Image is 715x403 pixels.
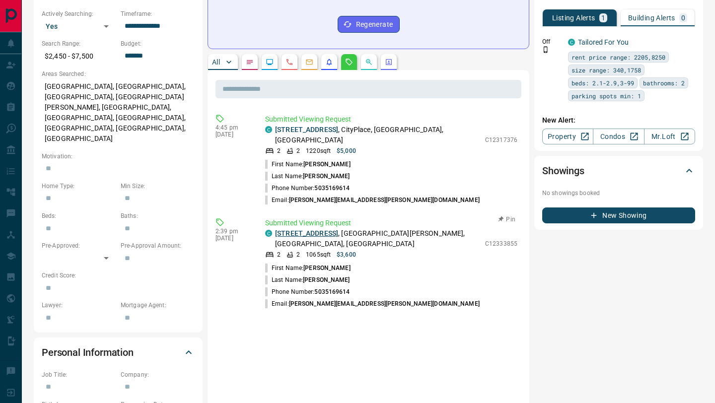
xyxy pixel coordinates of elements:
[296,146,300,155] p: 2
[266,58,274,66] svg: Lead Browsing Activity
[337,250,356,259] p: $3,600
[42,18,116,34] div: Yes
[365,58,373,66] svg: Opportunities
[215,131,250,138] p: [DATE]
[265,287,350,296] p: Phone Number:
[265,184,350,193] p: Phone Number:
[542,159,695,183] div: Showings
[542,37,562,46] p: Off
[289,197,480,203] span: [PERSON_NAME][EMAIL_ADDRESS][PERSON_NAME][DOMAIN_NAME]
[42,340,195,364] div: Personal Information
[314,288,350,295] span: 5035169614
[121,39,195,48] p: Budget:
[385,58,393,66] svg: Agent Actions
[628,14,675,21] p: Building Alerts
[572,52,665,62] span: rent price range: 2205,8250
[572,91,641,101] span: parking spots min: 1
[568,39,575,46] div: condos.ca
[42,241,116,250] p: Pre-Approved:
[542,115,695,126] p: New Alert:
[265,114,517,125] p: Submitted Viewing Request
[552,14,595,21] p: Listing Alerts
[265,299,480,308] p: Email:
[265,160,351,169] p: First Name:
[275,126,338,134] a: [STREET_ADDRESS]
[643,78,685,88] span: bathrooms: 2
[265,126,272,133] div: condos.ca
[265,230,272,237] div: condos.ca
[42,9,116,18] p: Actively Searching:
[121,211,195,220] p: Baths:
[578,38,629,46] a: Tailored For You
[215,235,250,242] p: [DATE]
[542,46,549,53] svg: Push Notification Only
[303,173,350,180] span: [PERSON_NAME]
[42,78,195,147] p: [GEOGRAPHIC_DATA], [GEOGRAPHIC_DATA], [GEOGRAPHIC_DATA], [GEOGRAPHIC_DATA][PERSON_NAME], [GEOGRAP...
[121,370,195,379] p: Company:
[286,58,293,66] svg: Calls
[275,125,480,145] p: , CityPlace, [GEOGRAPHIC_DATA], [GEOGRAPHIC_DATA]
[303,265,350,271] span: [PERSON_NAME]
[303,161,350,168] span: [PERSON_NAME]
[215,228,250,235] p: 2:39 pm
[277,250,281,259] p: 2
[42,271,195,280] p: Credit Score:
[265,275,350,284] p: Last Name:
[246,58,254,66] svg: Notes
[572,78,634,88] span: beds: 2.1-2.9,3-99
[303,276,350,283] span: [PERSON_NAME]
[289,300,480,307] span: [PERSON_NAME][EMAIL_ADDRESS][PERSON_NAME][DOMAIN_NAME]
[338,16,400,33] button: Regenerate
[542,207,695,223] button: New Showing
[42,48,116,65] p: $2,450 - $7,500
[593,129,644,144] a: Condos
[275,229,338,237] a: [STREET_ADDRESS]
[542,163,584,179] h2: Showings
[542,129,593,144] a: Property
[337,146,356,155] p: $5,000
[542,189,695,198] p: No showings booked
[42,211,116,220] p: Beds:
[681,14,685,21] p: 0
[265,264,351,272] p: First Name:
[644,129,695,144] a: Mr.Loft
[277,146,281,155] p: 2
[265,172,350,181] p: Last Name:
[42,370,116,379] p: Job Title:
[42,344,134,360] h2: Personal Information
[325,58,333,66] svg: Listing Alerts
[265,196,480,204] p: Email:
[42,39,116,48] p: Search Range:
[121,301,195,310] p: Mortgage Agent:
[314,185,350,192] span: 5035169614
[306,146,331,155] p: 1220 sqft
[305,58,313,66] svg: Emails
[306,250,331,259] p: 1065 sqft
[485,135,517,144] p: C12317376
[121,241,195,250] p: Pre-Approval Amount:
[493,215,521,224] button: Pin
[265,218,517,228] p: Submitted Viewing Request
[42,152,195,161] p: Motivation:
[275,228,480,249] p: , [GEOGRAPHIC_DATA][PERSON_NAME], [GEOGRAPHIC_DATA], [GEOGRAPHIC_DATA]
[345,58,353,66] svg: Requests
[42,69,195,78] p: Areas Searched:
[42,182,116,191] p: Home Type:
[121,182,195,191] p: Min Size:
[485,239,517,248] p: C12333855
[601,14,605,21] p: 1
[121,9,195,18] p: Timeframe:
[572,65,641,75] span: size range: 340,1758
[215,124,250,131] p: 4:45 pm
[212,59,220,66] p: All
[296,250,300,259] p: 2
[42,301,116,310] p: Lawyer:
